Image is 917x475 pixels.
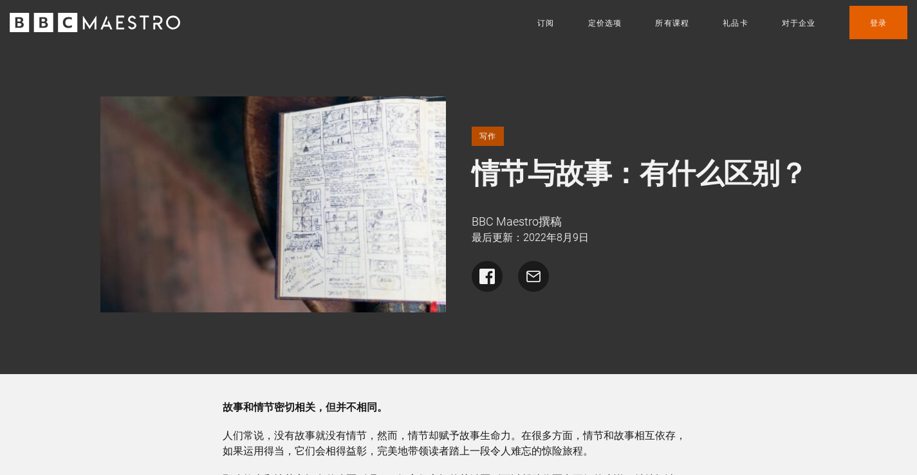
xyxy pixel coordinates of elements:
svg: BBC大师 [10,13,180,32]
a: 登录 [849,6,907,39]
a: 定价选项 [588,17,622,30]
font: 礼品卡 [723,19,748,28]
font: 对于企业 [782,19,816,28]
font: 情节与故事：有什么区别？ [472,152,808,190]
nav: 基本的 [537,6,907,39]
a: 对于企业 [782,17,816,30]
font: 定价选项 [588,19,622,28]
font: 所有课程 [655,19,689,28]
font: 登录 [870,19,887,28]
a: 订阅 [537,17,554,30]
font: 写作 [479,132,496,141]
a: 所有课程 [655,17,689,30]
font: 人们常说，没有故事就没有情节，然而，情节却赋予故事生命力。在很多方面，情节和故事相互依存，如果运用得当，它们会相得益彰，完美地带领读者踏上一段令人难忘的惊险旅程。 [223,429,686,457]
font: 最后更新：2022年8月9日 [472,231,589,244]
font: 撰稿 [539,215,562,228]
font: 订阅 [537,19,554,28]
font: 故事和情节密切相关，但并不相同。 [223,401,387,413]
a: 写作 [472,127,504,146]
font: BBC Maestro [472,215,539,228]
img: 一位作家的日记 [100,96,446,312]
a: 礼品卡 [723,17,748,30]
